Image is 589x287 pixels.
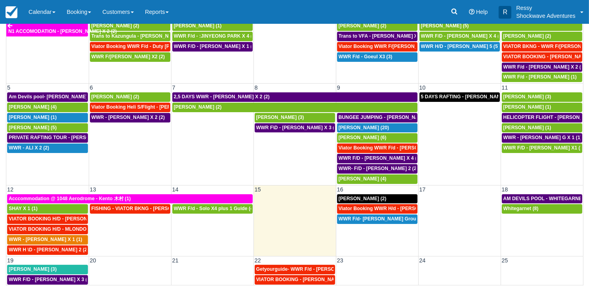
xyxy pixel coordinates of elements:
[9,237,82,242] span: WWR - [PERSON_NAME] X 1 (1)
[9,196,131,201] span: Acccommodation @ 1048 Aerodrome - Kento 木村 (1)
[337,174,417,184] a: [PERSON_NAME] (4)
[90,42,170,52] a: Viator Booking WWR F/d - Duty [PERSON_NAME] 2 (2)
[91,206,205,211] span: FISHING - VIATOR BKNG - [PERSON_NAME] 2 (2)
[501,84,509,91] span: 11
[254,186,262,193] span: 15
[337,133,417,143] a: [PERSON_NAME] (6)
[90,204,170,214] a: FISHING - VIATOR BKNG - [PERSON_NAME] 2 (2)
[255,123,335,133] a: WWR F\D - [PERSON_NAME] X 3 (3)
[339,145,497,151] span: Viator Booking WWR F/d - [PERSON_NAME] [PERSON_NAME] X2 (2)
[337,52,417,62] a: WWR F/d - Goeul X3 (3)
[9,247,89,253] span: WWR H \D - [PERSON_NAME] 2 (2)
[337,21,417,31] a: [PERSON_NAME] (2)
[9,277,91,282] span: WWR F/D - [PERSON_NAME] X 3 (3)
[256,125,339,130] span: WWR F\D - [PERSON_NAME] X 3 (3)
[6,6,17,18] img: checkfront-main-nav-mini-logo.png
[174,94,270,99] span: 2,5 DAYS WWR - [PERSON_NAME] X 2 (2)
[339,33,429,39] span: Trans to VFA - [PERSON_NAME] X 2 (2)
[9,135,128,140] span: PRIVATE RAFTING TOUR - [PERSON_NAME] X 5 (5)
[254,257,262,264] span: 22
[7,214,88,224] a: VIATOR BOOKING H/D - [PERSON_NAME] 2 (2)
[7,204,88,214] a: SHAY X 1 (1)
[90,21,170,31] a: [PERSON_NAME] (2)
[419,84,427,91] span: 10
[502,204,583,214] a: Whitegarnet (8)
[6,21,88,36] a: N1 ACCOMODATION - [PERSON_NAME] X 2 (2)
[91,33,196,39] span: Trans to Kazungula - [PERSON_NAME] x 1 (2)
[7,103,88,112] a: [PERSON_NAME] (4)
[90,103,170,112] a: Viator Booking Heli S/Flight - [PERSON_NAME] X 1 (1)
[503,104,551,110] span: [PERSON_NAME] (1)
[9,115,57,120] span: [PERSON_NAME] (1)
[89,257,97,264] span: 20
[7,194,253,204] a: Acccommodation @ 1048 Aerodrome - Kento 木村 (1)
[337,113,417,122] a: BUNGEE JUMPING - [PERSON_NAME] 2 (2)
[91,94,139,99] span: [PERSON_NAME] (2)
[337,42,417,52] a: Viator Booking WWR F/[PERSON_NAME] X 2 (2)
[502,42,583,52] a: VIATOR BKNG - WWR F/[PERSON_NAME] 3 (3)
[503,125,551,130] span: [PERSON_NAME] (1)
[516,12,576,20] p: Shockwave Adventures
[502,123,583,133] a: [PERSON_NAME] (1)
[339,155,421,161] span: WWR F/D - [PERSON_NAME] X 4 (4)
[174,206,255,211] span: WWR F/d - Solo X4 plus 1 Guide (4)
[419,186,427,193] span: 17
[174,23,222,29] span: [PERSON_NAME] (1)
[336,186,344,193] span: 16
[419,21,583,31] a: [PERSON_NAME] (5)
[337,32,417,41] a: Trans to VFA - [PERSON_NAME] X 2 (2)
[172,32,253,41] a: WWR F/d - :JINYEONG PARK X 4 (4)
[339,125,389,130] span: [PERSON_NAME] (20)
[91,23,139,29] span: [PERSON_NAME] (2)
[9,145,49,151] span: WWR - ALI X 2 (2)
[419,42,500,52] a: WWR H/D - [PERSON_NAME] 5 (5)
[255,275,335,285] a: VIATOR BOOKING - [PERSON_NAME] X2 (2)
[339,135,387,140] span: [PERSON_NAME] (6)
[503,145,585,151] span: WWR F/D - [PERSON_NAME] X1 (1)
[90,52,170,62] a: WWR F/[PERSON_NAME] X2 (2)
[337,214,417,224] a: WWR F/d- [PERSON_NAME] Group X 30 (30)
[502,143,583,153] a: WWR F/D - [PERSON_NAME] X1 (1)
[339,23,387,29] span: [PERSON_NAME] (2)
[503,135,582,140] span: WWR - [PERSON_NAME] G X 1 (1)
[9,94,103,99] span: Am Devils pool- [PERSON_NAME] X 2 (2)
[7,235,88,245] a: WWR - [PERSON_NAME] X 1 (1)
[337,204,417,214] a: Viator Booking WWR H/d - [PERSON_NAME] X 4 (4)
[256,277,358,282] span: VIATOR BOOKING - [PERSON_NAME] X2 (2)
[502,32,583,41] a: [PERSON_NAME] (2)
[91,54,165,59] span: WWR F/[PERSON_NAME] X2 (2)
[172,204,253,214] a: WWR F/d - Solo X4 plus 1 Guide (4)
[337,143,417,153] a: Viator Booking WWR F/d - [PERSON_NAME] [PERSON_NAME] X2 (2)
[339,115,439,120] span: BUNGEE JUMPING - [PERSON_NAME] 2 (2)
[7,275,88,285] a: WWR F/D - [PERSON_NAME] X 3 (3)
[172,186,179,193] span: 14
[502,194,583,204] a: AM DEVILS POOL - WHITEGARNET X4 (4)
[255,265,335,274] a: Getyourguide- WWR F/d - [PERSON_NAME] 2 (2)
[339,176,387,182] span: [PERSON_NAME] (4)
[90,32,170,41] a: Trans to Kazungula - [PERSON_NAME] x 1 (2)
[255,113,335,122] a: [PERSON_NAME] (3)
[499,6,511,19] div: R
[7,92,88,102] a: Am Devils pool- [PERSON_NAME] X 2 (2)
[7,143,88,153] a: WWR - ALI X 2 (2)
[9,104,57,110] span: [PERSON_NAME] (4)
[9,125,57,130] span: [PERSON_NAME] (5)
[91,104,216,110] span: Viator Booking Heli S/Flight - [PERSON_NAME] X 1 (1)
[502,73,583,82] a: WWR F/d - [PERSON_NAME] (1)
[8,29,117,34] span: N1 ACCOMODATION - [PERSON_NAME] X 2 (2)
[9,206,38,211] span: SHAY X 1 (1)
[172,21,253,31] a: [PERSON_NAME] (1)
[336,257,344,264] span: 23
[502,113,583,122] a: HELICOPTER FLIGHT - [PERSON_NAME] G X 1 (1)
[502,63,583,72] a: WWR F/d - [PERSON_NAME] X 2 (2)
[7,113,88,122] a: [PERSON_NAME] (1)
[6,257,14,264] span: 19
[256,266,368,272] span: Getyourguide- WWR F/d - [PERSON_NAME] 2 (2)
[7,123,88,133] a: [PERSON_NAME] (5)
[336,84,341,91] span: 9
[337,194,417,204] a: [PERSON_NAME] (2)
[503,206,539,211] span: Whitegarnet (8)
[7,265,88,274] a: [PERSON_NAME] (3)
[503,33,551,39] span: [PERSON_NAME] (2)
[9,216,117,222] span: VIATOR BOOKING H/D - [PERSON_NAME] 2 (2)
